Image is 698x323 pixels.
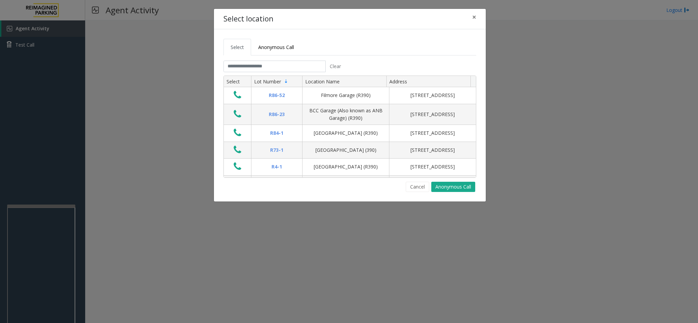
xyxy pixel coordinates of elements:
[255,146,298,154] div: R73-1
[283,79,289,84] span: Sortable
[255,92,298,99] div: R86-52
[231,44,244,50] span: Select
[472,12,476,22] span: ×
[255,111,298,118] div: R86-23
[307,107,385,122] div: BCC Garage (Also known as ANB Garage) (R390)
[393,146,472,154] div: [STREET_ADDRESS]
[393,111,472,118] div: [STREET_ADDRESS]
[223,14,273,25] h4: Select location
[406,182,429,192] button: Cancel
[393,92,472,99] div: [STREET_ADDRESS]
[258,44,294,50] span: Anonymous Call
[393,129,472,137] div: [STREET_ADDRESS]
[254,78,281,85] span: Lot Number
[467,9,481,26] button: Close
[389,78,407,85] span: Address
[326,61,345,72] button: Clear
[224,76,476,177] div: Data table
[255,129,298,137] div: R84-1
[307,129,385,137] div: [GEOGRAPHIC_DATA] (R390)
[255,163,298,171] div: R4-1
[393,163,472,171] div: [STREET_ADDRESS]
[307,146,385,154] div: [GEOGRAPHIC_DATA] (390)
[431,182,475,192] button: Anonymous Call
[307,92,385,99] div: Filmore Garage (R390)
[224,76,251,87] th: Select
[307,163,385,171] div: [GEOGRAPHIC_DATA] (R390)
[305,78,340,85] span: Location Name
[223,39,476,55] ul: Tabs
